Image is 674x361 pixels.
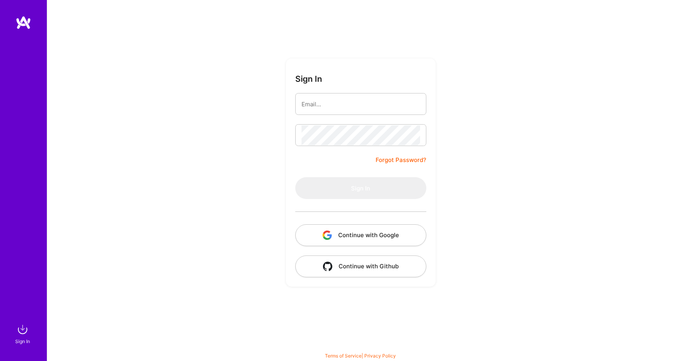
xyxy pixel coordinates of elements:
[15,337,30,345] div: Sign In
[376,155,426,165] a: Forgot Password?
[364,353,396,359] a: Privacy Policy
[295,177,426,199] button: Sign In
[295,255,426,277] button: Continue with Github
[16,322,30,345] a: sign inSign In
[323,231,332,240] img: icon
[302,94,420,114] input: Email...
[295,224,426,246] button: Continue with Google
[325,353,362,359] a: Terms of Service
[15,322,30,337] img: sign in
[295,74,322,84] h3: Sign In
[325,353,396,359] span: |
[323,262,332,271] img: icon
[16,16,31,30] img: logo
[47,338,674,357] div: © 2025 ATeams Inc., All rights reserved.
